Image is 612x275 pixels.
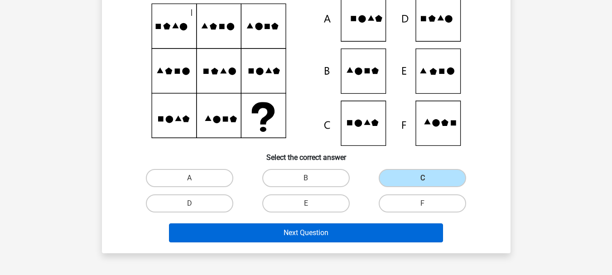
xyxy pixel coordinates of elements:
label: E [262,194,350,212]
label: C [379,169,466,187]
label: A [146,169,233,187]
label: B [262,169,350,187]
label: F [379,194,466,212]
h6: Select the correct answer [116,146,496,162]
button: Next Question [169,223,443,242]
label: D [146,194,233,212]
